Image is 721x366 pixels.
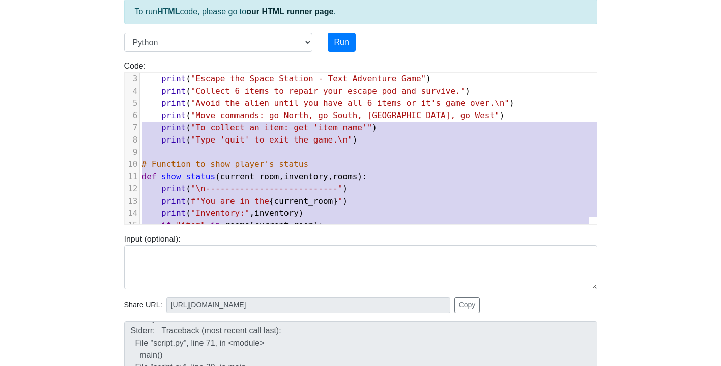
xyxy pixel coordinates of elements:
[328,33,356,52] button: Run
[117,60,605,225] div: Code:
[125,122,139,134] div: 7
[124,300,162,311] span: Share URL:
[161,220,171,230] span: if
[125,134,139,146] div: 8
[125,195,139,207] div: 13
[142,74,431,83] span: ( )
[191,208,250,218] span: "Inventory:"
[333,172,357,181] span: rooms
[142,110,505,120] span: ( )
[142,172,367,181] span: ( , , ):
[225,220,249,230] span: rooms
[161,196,186,206] span: print
[142,159,309,169] span: # Function to show player's status
[161,208,186,218] span: print
[142,208,304,218] span: ( , )
[166,297,450,313] input: No share available yet
[161,123,186,132] span: print
[125,109,139,122] div: 6
[161,184,186,193] span: print
[191,110,500,120] span: "Move commands: go North, go South, [GEOGRAPHIC_DATA], go West"
[125,207,139,219] div: 14
[142,196,348,206] span: ( { } )
[454,297,480,313] button: Copy
[161,74,186,83] span: print
[254,208,299,218] span: inventory
[220,172,279,181] span: current_room
[191,135,353,145] span: "Type 'quit' to exit the game.\n"
[125,183,139,195] div: 12
[254,220,313,230] span: current_room
[125,97,139,109] div: 5
[161,135,186,145] span: print
[210,220,220,230] span: in
[161,172,215,181] span: show_status
[125,73,139,85] div: 3
[161,110,186,120] span: print
[142,184,348,193] span: ( )
[274,196,333,206] span: current_room
[125,146,139,158] div: 9
[142,172,157,181] span: def
[191,196,269,206] span: f"You are in the
[161,86,186,96] span: print
[142,220,324,230] span: [ ]:
[191,74,426,83] span: "Escape the Space Station - Text Adventure Game"
[191,86,465,96] span: "Collect 6 items to repair your escape pod and survive."
[125,219,139,232] div: 15
[125,85,139,97] div: 4
[125,158,139,171] div: 10
[191,123,372,132] span: "To collect an item: get 'item name'"
[125,171,139,183] div: 11
[161,98,186,108] span: print
[191,98,509,108] span: "Avoid the alien until you have all 6 items or it's game over.\n"
[142,86,471,96] span: ( )
[117,233,605,289] div: Input (optional):
[176,220,206,230] span: "item"
[284,172,328,181] span: inventory
[142,135,358,145] span: ( )
[157,7,180,16] strong: HTML
[142,98,514,108] span: ( )
[142,123,378,132] span: ( )
[338,196,343,206] span: "
[246,7,333,16] a: our HTML runner page
[191,184,343,193] span: "\n---------------------------"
